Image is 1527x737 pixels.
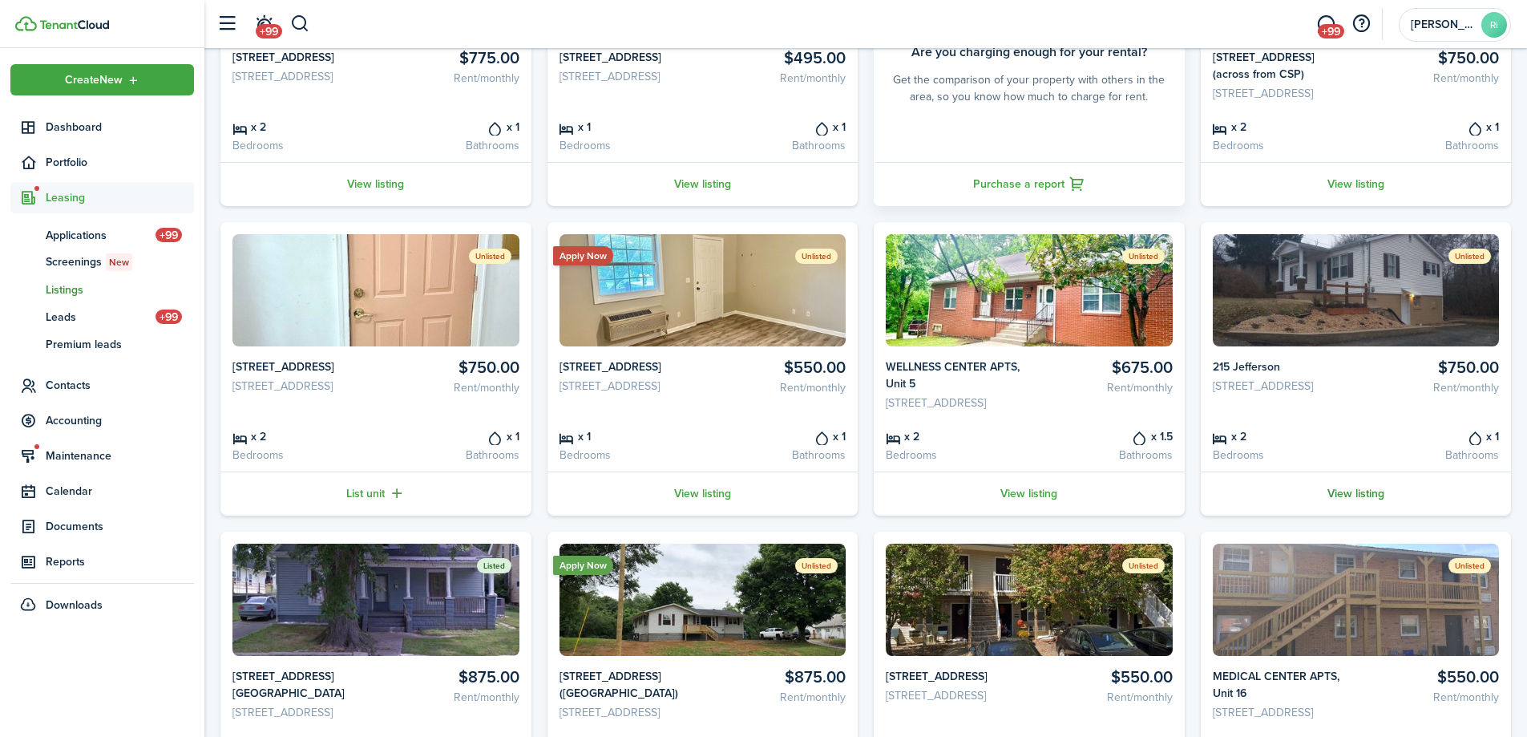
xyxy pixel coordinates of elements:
card-listing-description: [STREET_ADDRESS] [232,704,370,721]
card-listing-title: [STREET_ADDRESS] [232,49,370,66]
img: Listing avatar [559,544,846,656]
a: Premium leads [10,330,194,358]
card-listing-description: Bathrooms [709,447,846,464]
card-listing-title: [STREET_ADDRESS] ([GEOGRAPHIC_DATA]) [559,668,697,702]
span: Applications [46,227,156,244]
card-listing-title: x 2 [886,427,1023,445]
card-listing-description: Bathrooms [709,137,846,154]
span: +99 [156,310,182,324]
status: Unlisted [1448,249,1491,264]
a: View listing [547,162,858,206]
span: Screenings [46,253,194,271]
button: Open resource center [1347,10,1375,38]
a: Leads+99 [10,303,194,330]
span: Listings [46,281,194,298]
img: Listing avatar [559,234,846,346]
card-listing-title: $550.00 [709,358,846,377]
card-listing-title: x 1.5 [1035,427,1172,445]
span: Calendar [46,483,194,500]
a: Purchase a report [874,162,1185,206]
status: Unlisted [1448,558,1491,573]
card-listing-title: [STREET_ADDRESS][GEOGRAPHIC_DATA] [232,668,370,702]
a: Notifications [248,4,279,45]
span: Documents [46,518,194,535]
span: +99 [156,228,182,242]
card-listing-description: Bedrooms [559,447,697,464]
card-description: Get the comparison of your property with others in the area, so you know how much to charge for r... [886,71,1173,105]
img: Listing avatar [1213,234,1500,346]
card-listing-title: x 2 [1213,427,1350,445]
status: Unlisted [795,249,838,264]
span: Premium leads [46,336,194,353]
card-listing-title: $875.00 [382,668,519,686]
status: Unlisted [1122,249,1165,264]
card-listing-title: x 1 [1362,118,1499,136]
a: View listing [220,162,531,206]
card-listing-title: MEDICAL CENTER APTS, Unit 16 [1213,668,1350,702]
card-title: Are you charging enough for your rental? [911,45,1147,59]
card-listing-title: x 1 [559,427,697,445]
span: Dashboard [46,119,194,136]
card-listing-description: Rent/monthly [709,379,846,396]
a: View listing [1201,472,1512,516]
card-listing-title: $495.00 [709,49,846,67]
a: Reports [10,546,194,577]
card-listing-description: Bathrooms [1362,137,1499,154]
img: Listing avatar [886,234,1173,346]
card-listing-description: Bedrooms [559,137,697,154]
card-listing-description: Rent/monthly [1362,379,1499,396]
img: Listing avatar [886,544,1173,656]
a: View listing [1201,162,1512,206]
card-listing-title: x 1 [1362,427,1499,445]
card-listing-title: $875.00 [709,668,846,686]
a: List unit [220,472,531,516]
a: View listing [874,472,1185,516]
card-listing-description: Rent/monthly [382,70,519,87]
card-listing-title: $750.00 [1362,49,1499,67]
card-listing-description: Bathrooms [1362,447,1499,464]
span: Portfolio [46,154,194,171]
card-listing-title: x 1 [709,427,846,445]
img: TenantCloud [39,20,109,30]
card-listing-description: Bedrooms [1213,137,1350,154]
a: Dashboard [10,111,194,143]
span: +99 [1318,24,1344,38]
card-listing-title: [STREET_ADDRESS] [886,668,1023,685]
status: Unlisted [1122,558,1165,573]
card-listing-description: [STREET_ADDRESS] [559,68,697,85]
status: Unlisted [795,558,838,573]
status: Unlisted [469,249,511,264]
status: Listed [477,558,511,573]
card-listing-title: $550.00 [1362,668,1499,686]
card-listing-description: Rent/monthly [382,379,519,396]
card-listing-description: Rent/monthly [709,70,846,87]
span: RANDALL INVESTMENT PROPERTIES [1411,19,1475,30]
card-listing-title: x 2 [232,118,370,136]
card-listing-title: x 1 [382,118,519,136]
a: Messaging [1311,4,1341,45]
card-listing-description: Rent/monthly [382,689,519,706]
card-listing-description: [STREET_ADDRESS] [559,704,697,721]
card-listing-title: $550.00 [1035,668,1172,686]
card-listing-title: [STREET_ADDRESS] [559,49,697,66]
span: Accounting [46,412,194,429]
card-listing-description: Bathrooms [382,137,519,154]
span: Contacts [46,377,194,394]
card-listing-title: x 2 [232,427,370,445]
card-listing-description: Rent/monthly [1362,689,1499,706]
card-listing-title: x 1 [382,427,519,445]
button: Open sidebar [212,9,242,39]
span: New [109,255,129,269]
card-listing-description: [STREET_ADDRESS] [232,378,370,395]
card-listing-title: [STREET_ADDRESS] [232,358,370,375]
card-listing-title: $775.00 [382,49,519,67]
span: Downloads [46,597,103,613]
ribbon: Apply Now [553,246,613,265]
img: Listing avatar [232,544,519,656]
card-listing-description: Rent/monthly [709,689,846,706]
card-listing-description: Bedrooms [232,447,370,464]
card-listing-description: [STREET_ADDRESS] [559,378,697,395]
card-listing-title: x 1 [559,118,697,136]
button: Open menu [10,64,194,95]
a: ScreeningsNew [10,249,194,276]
